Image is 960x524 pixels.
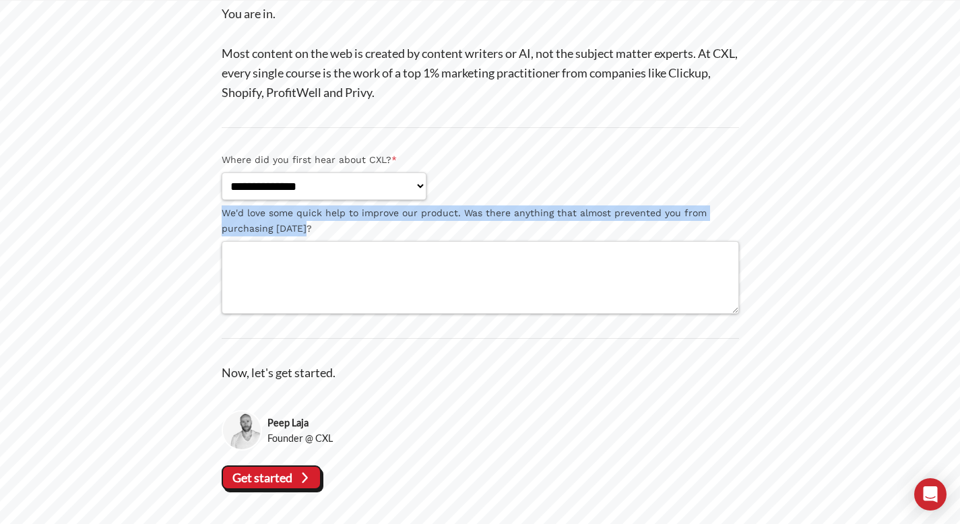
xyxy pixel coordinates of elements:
span: Founder @ CXL [267,430,333,446]
p: Now, let's get started. [222,363,739,383]
img: Peep Laja, Founder @ CXL [222,410,263,451]
vaadin-button: Get started [222,465,322,490]
strong: Peep Laja [267,415,333,430]
label: Where did you first hear about CXL? [222,152,739,168]
label: We'd love some quick help to improve our product. Was there anything that almost prevented you fr... [222,205,739,236]
div: Open Intercom Messenger [914,478,947,511]
p: You are in. Most content on the web is created by content writers or AI, not the subject matter e... [222,4,739,102]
